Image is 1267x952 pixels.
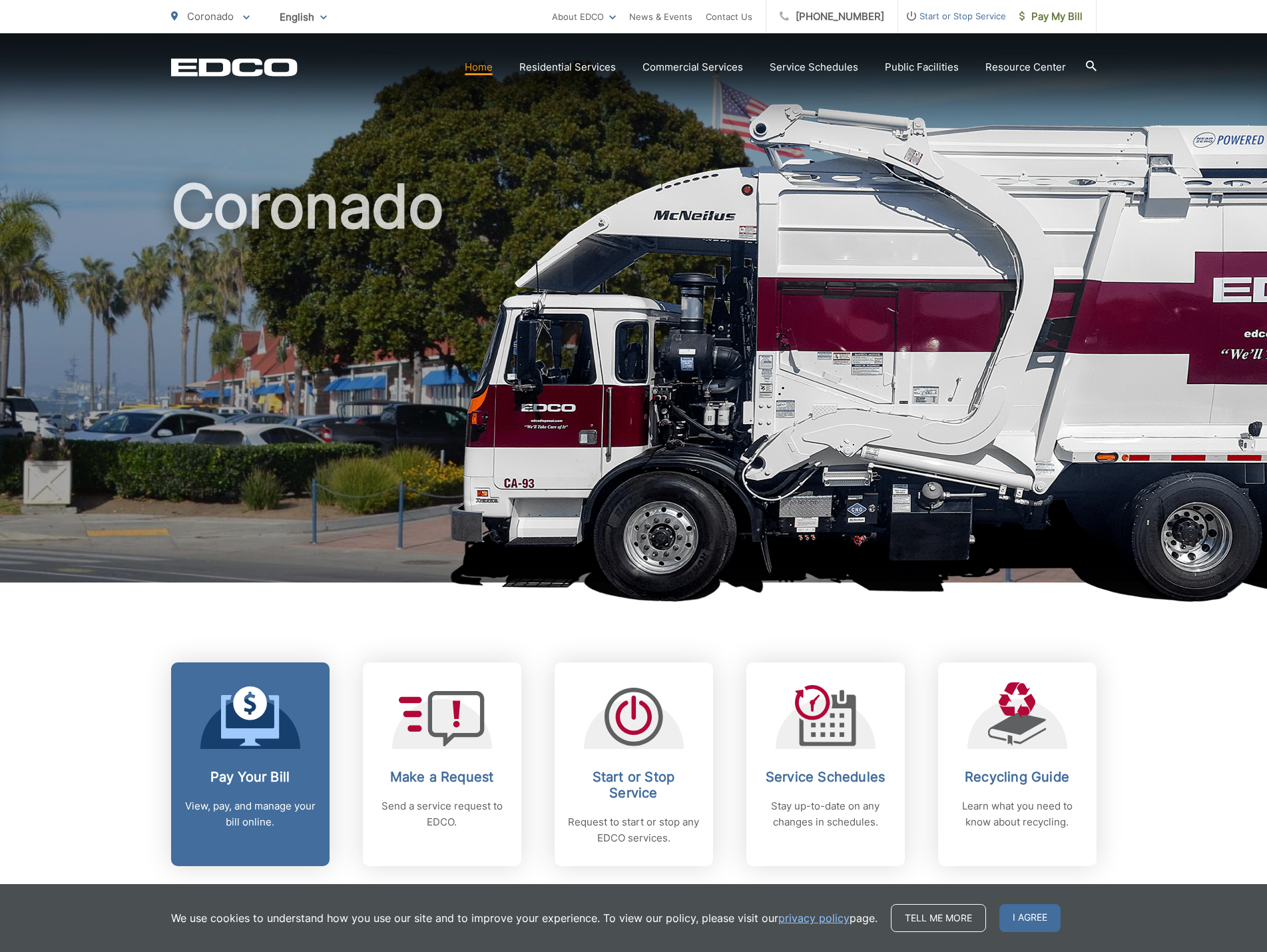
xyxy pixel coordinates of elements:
h2: Recycling Guide [951,769,1083,785]
a: Pay Your Bill View, pay, and manage your bill online. [171,662,330,866]
p: Request to start or stop any EDCO services. [568,814,700,846]
a: Service Schedules Stay up-to-date on any changes in schedules. [746,662,905,866]
a: Make a Request Send a service request to EDCO. [363,662,521,866]
span: Coronado [187,10,234,23]
a: Home [465,59,493,75]
span: English [270,5,337,29]
a: Service Schedules [770,59,858,75]
h2: Make a Request [376,769,508,785]
a: privacy policy [778,910,850,926]
p: We use cookies to understand how you use our site and to improve your experience. To view our pol... [171,910,878,926]
span: I agree [999,904,1061,932]
a: Tell me more [891,904,986,932]
p: Stay up-to-date on any changes in schedules. [760,798,891,830]
a: About EDCO [552,9,616,25]
p: Send a service request to EDCO. [376,798,508,830]
a: Contact Us [706,9,752,25]
a: Public Facilities [885,59,959,75]
a: EDCD logo. Return to the homepage. [171,58,298,77]
a: Commercial Services [642,59,743,75]
a: News & Events [629,9,692,25]
h2: Pay Your Bill [184,769,316,785]
a: Residential Services [519,59,616,75]
a: Resource Center [985,59,1066,75]
a: Recycling Guide Learn what you need to know about recycling. [938,662,1097,866]
h1: Coronado [171,173,1097,595]
p: View, pay, and manage your bill online. [184,798,316,830]
p: Learn what you need to know about recycling. [951,798,1083,830]
span: Pay My Bill [1019,9,1083,25]
h2: Start or Stop Service [568,769,700,801]
h2: Service Schedules [760,769,891,785]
